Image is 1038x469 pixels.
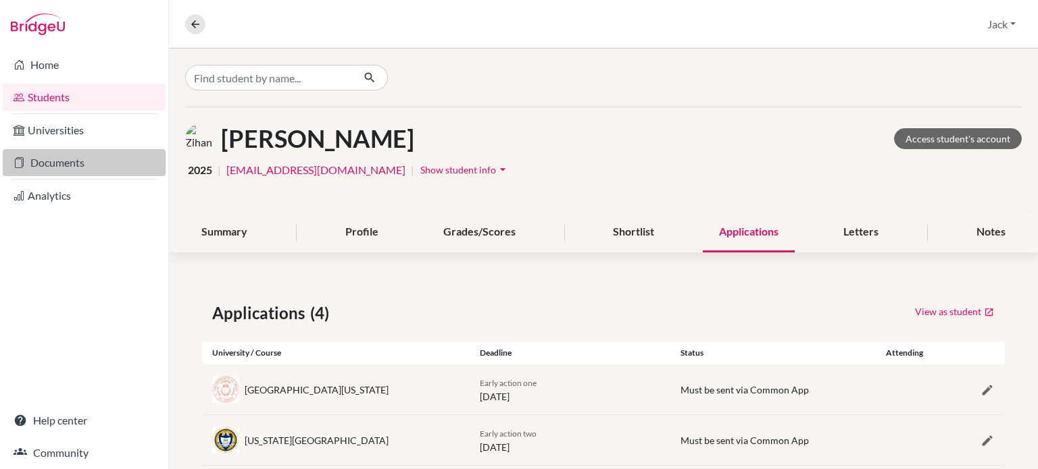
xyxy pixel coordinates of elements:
div: Shortlist [597,213,670,252]
a: Students [3,84,166,111]
a: Help center [3,407,166,434]
span: Show student info [420,164,496,175]
button: Show student infoarrow_drop_down [420,159,510,180]
h1: [PERSON_NAME] [221,124,414,153]
div: [DATE] [470,426,670,454]
span: (4) [310,301,335,325]
a: View as student [914,301,995,322]
div: Grades/Scores [427,213,532,252]
a: [EMAIL_ADDRESS][DOMAIN_NAME] [226,162,405,178]
div: [DATE] [470,375,670,404]
span: Must be sent via Common App [681,384,809,395]
div: [US_STATE][GEOGRAPHIC_DATA] [245,433,389,447]
div: [GEOGRAPHIC_DATA][US_STATE] [245,383,389,397]
img: us_gate_0sbr2r_j.jpeg [212,426,239,453]
input: Find student by name... [185,65,353,90]
div: Summary [185,213,264,252]
div: Status [670,347,871,359]
div: Applications [703,213,795,252]
span: | [218,162,221,178]
button: Jack [981,11,1022,37]
a: Analytics [3,182,166,209]
i: arrow_drop_down [496,163,510,176]
span: Must be sent via Common App [681,435,809,446]
div: Letters [827,213,895,252]
div: Deadline [470,347,670,359]
div: Profile [329,213,395,252]
span: Early action two [480,429,537,439]
a: Universities [3,117,166,144]
a: Access student's account [894,128,1022,149]
img: us_ute_22qk9dqw.jpeg [212,376,239,403]
a: Community [3,439,166,466]
span: 2025 [188,162,212,178]
img: Bridge-U [11,13,65,35]
div: Notes [960,213,1022,252]
div: Attending [871,347,938,359]
span: Applications [212,301,310,325]
img: Zihan QIU's avatar [185,123,216,154]
span: Early action one [480,378,537,388]
a: Documents [3,149,166,176]
span: | [411,162,414,178]
div: University / Course [202,347,470,359]
a: Home [3,51,166,78]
